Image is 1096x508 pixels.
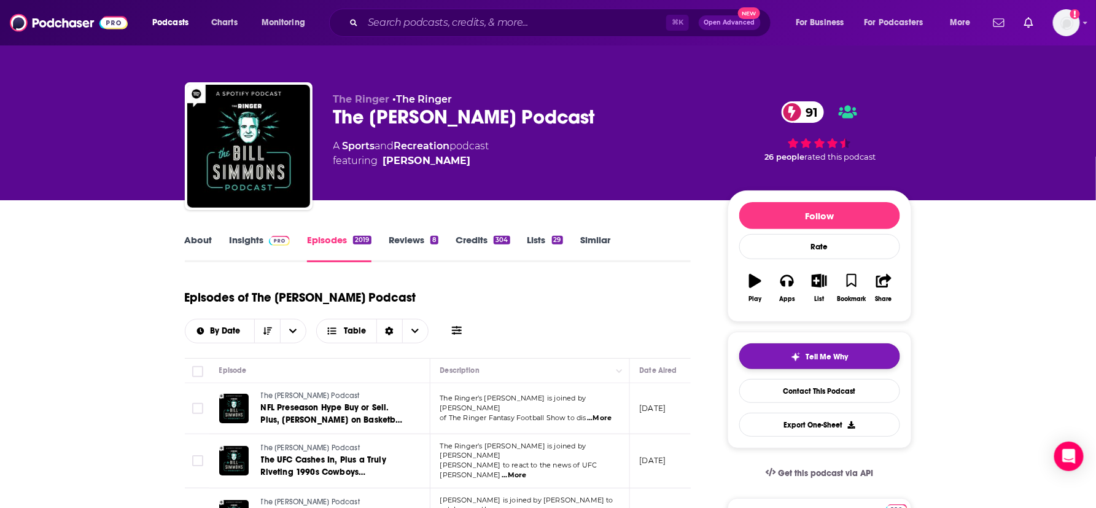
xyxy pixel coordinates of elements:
[363,13,666,33] input: Search podcasts, credits, & more...
[440,442,586,460] span: The Ringer’s [PERSON_NAME] is joined by [PERSON_NAME]
[756,458,884,488] a: Get this podcast via API
[738,7,760,19] span: New
[394,140,450,152] a: Recreation
[941,13,986,33] button: open menu
[1053,9,1080,36] span: Logged in as sashagoldin
[430,236,438,244] div: 8
[261,443,408,454] a: The [PERSON_NAME] Podcast
[640,455,666,466] p: [DATE]
[253,13,321,33] button: open menu
[748,295,761,303] div: Play
[739,413,900,437] button: Export One-Sheet
[261,454,408,479] a: The UFC Cashes In, Plus a Truly Riveting 1990s Cowboys Documentary With [PERSON_NAME], [PERSON_NA...
[1053,9,1080,36] img: User Profile
[307,234,371,262] a: Episodes2019
[806,352,848,362] span: Tell Me Why
[440,413,586,422] span: of The Ringer Fantasy Football Show to dis
[794,101,825,123] span: 91
[397,93,453,105] a: The Ringer
[552,236,563,244] div: 29
[10,11,128,34] img: Podchaser - Follow, Share and Rate Podcasts
[280,319,306,343] button: open menu
[989,12,1009,33] a: Show notifications dropdown
[316,319,429,343] button: Choose View
[187,85,310,208] img: The Bill Simmons Podcast
[383,154,471,168] a: Bill Simmons
[262,14,305,31] span: Monitoring
[389,234,438,262] a: Reviews8
[456,234,510,262] a: Credits304
[865,14,923,31] span: For Podcasters
[704,20,755,26] span: Open Advanced
[1054,442,1084,471] div: Open Intercom Messenger
[261,497,408,508] a: The [PERSON_NAME] Podcast
[771,266,803,310] button: Apps
[640,403,666,413] p: [DATE]
[868,266,900,310] button: Share
[502,471,526,480] span: ...More
[739,202,900,229] button: Follow
[739,343,900,369] button: tell me why sparkleTell Me Why
[375,140,394,152] span: and
[494,236,510,244] div: 304
[837,295,866,303] div: Bookmark
[1070,9,1080,19] svg: Add a profile image
[376,319,402,343] div: Sort Direction
[836,266,868,310] button: Bookmark
[950,14,971,31] span: More
[739,266,771,310] button: Play
[185,290,416,305] h1: Episodes of The [PERSON_NAME] Podcast
[857,13,941,33] button: open menu
[185,234,212,262] a: About
[203,13,245,33] a: Charts
[230,234,290,262] a: InsightsPodchaser Pro
[739,234,900,259] div: Rate
[144,13,204,33] button: open menu
[815,295,825,303] div: List
[192,403,203,414] span: Toggle select row
[261,402,407,437] span: NFL Preseason Hype Buy or Sell. Plus, [PERSON_NAME] on Basketball and Movies | With [PERSON_NAME]
[254,319,280,343] button: Sort Direction
[1019,12,1038,33] a: Show notifications dropdown
[1053,9,1080,36] button: Show profile menu
[580,234,610,262] a: Similar
[192,455,203,466] span: Toggle select row
[791,352,801,362] img: tell me why sparkle
[341,9,783,37] div: Search podcasts, credits, & more...
[152,14,188,31] span: Podcasts
[796,14,844,31] span: For Business
[778,468,873,479] span: Get this podcast via API
[612,364,627,378] button: Column Actions
[803,266,835,310] button: List
[185,319,307,343] h2: Choose List sort
[261,498,360,506] span: The [PERSON_NAME] Podcast
[699,15,761,30] button: Open AdvancedNew
[343,140,375,152] a: Sports
[261,444,360,452] span: The [PERSON_NAME] Podcast
[261,391,408,402] a: The [PERSON_NAME] Podcast
[440,363,480,378] div: Description
[527,234,563,262] a: Lists29
[876,295,892,303] div: Share
[269,236,290,246] img: Podchaser Pro
[787,13,860,33] button: open menu
[261,391,360,400] span: The [PERSON_NAME] Podcast
[261,402,408,426] a: NFL Preseason Hype Buy or Sell. Plus, [PERSON_NAME] on Basketball and Movies | With [PERSON_NAME]
[185,327,255,335] button: open menu
[211,14,238,31] span: Charts
[739,379,900,403] a: Contact This Podcast
[728,93,912,170] div: 91 26 peoplerated this podcast
[666,15,689,31] span: ⌘ K
[805,152,876,162] span: rated this podcast
[333,154,489,168] span: featuring
[353,236,371,244] div: 2019
[640,363,677,378] div: Date Aired
[219,363,247,378] div: Episode
[440,461,597,479] span: [PERSON_NAME] to react to the news of UFC [PERSON_NAME]
[779,295,795,303] div: Apps
[765,152,805,162] span: 26 people
[344,327,367,335] span: Table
